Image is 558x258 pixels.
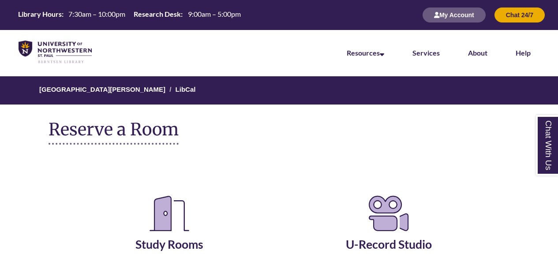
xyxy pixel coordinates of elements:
a: Help [516,49,531,57]
span: 9:00am – 5:00pm [188,10,241,18]
table: Hours Today [15,9,244,20]
th: Library Hours: [15,9,65,19]
a: Study Rooms [135,215,203,251]
button: Chat 24/7 [494,7,545,22]
th: Research Desk: [130,9,184,19]
a: LibCal [176,86,196,93]
img: UNWSP Library Logo [19,41,92,64]
a: Services [412,49,440,57]
h1: Reserve a Room [49,120,179,145]
button: My Account [423,7,486,22]
a: U-Record Studio [346,215,432,251]
a: About [468,49,487,57]
span: 7:30am – 10:00pm [68,10,125,18]
a: Resources [347,49,384,57]
a: My Account [423,11,486,19]
a: [GEOGRAPHIC_DATA][PERSON_NAME] [39,86,165,93]
a: Chat 24/7 [494,11,545,19]
a: Hours Today [15,9,244,21]
nav: Breadcrumb [49,76,509,105]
